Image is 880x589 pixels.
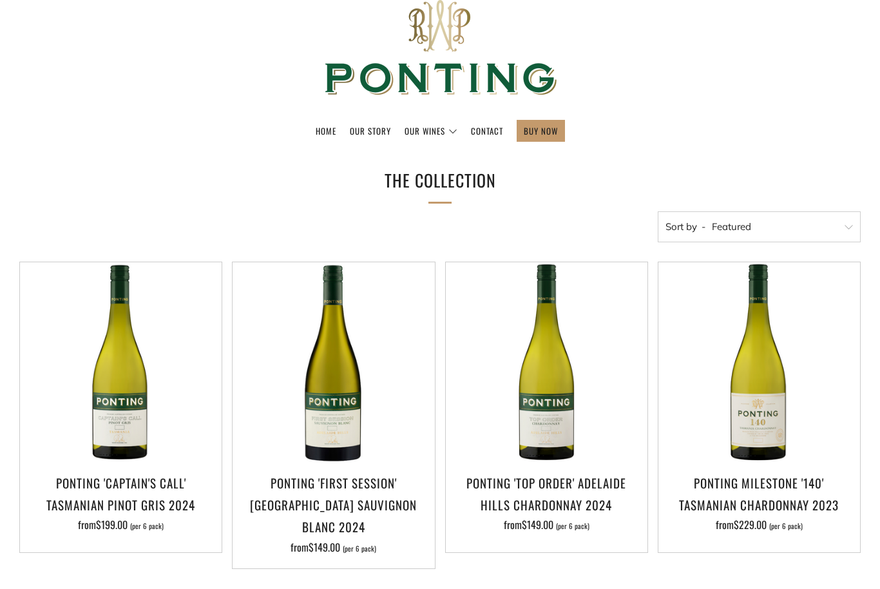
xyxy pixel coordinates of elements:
span: from [78,517,164,532]
a: Ponting 'Captain's Call' Tasmanian Pinot Gris 2024 from$199.00 (per 6 pack) [20,472,222,536]
a: Home [316,121,336,141]
a: Our Wines [405,121,457,141]
a: Our Story [350,121,391,141]
span: $199.00 [96,517,128,532]
span: (per 6 pack) [130,523,164,530]
h1: The Collection [247,166,633,196]
span: (per 6 pack) [556,523,589,530]
h3: Ponting 'Top Order' Adelaide Hills Chardonnay 2024 [452,472,641,516]
span: (per 6 pack) [343,545,376,552]
span: $149.00 [522,517,553,532]
a: Ponting Milestone '140' Tasmanian Chardonnay 2023 from$229.00 (per 6 pack) [658,472,860,536]
span: (per 6 pack) [769,523,803,530]
a: Ponting 'Top Order' Adelaide Hills Chardonnay 2024 from$149.00 (per 6 pack) [446,472,647,536]
h3: Ponting 'First Session' [GEOGRAPHIC_DATA] Sauvignon Blanc 2024 [239,472,428,538]
h3: Ponting 'Captain's Call' Tasmanian Pinot Gris 2024 [26,472,215,516]
a: Ponting 'First Session' [GEOGRAPHIC_DATA] Sauvignon Blanc 2024 from$149.00 (per 6 pack) [233,472,434,552]
span: $229.00 [734,517,767,532]
a: Contact [471,121,503,141]
a: BUY NOW [524,121,558,141]
h3: Ponting Milestone '140' Tasmanian Chardonnay 2023 [665,472,854,516]
span: from [716,517,803,532]
span: from [291,539,376,555]
span: $149.00 [309,539,340,555]
span: from [504,517,589,532]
